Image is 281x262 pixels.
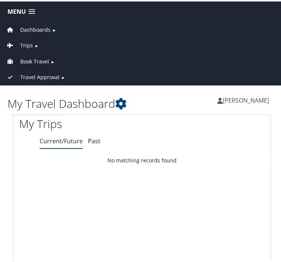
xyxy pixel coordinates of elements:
span: Dashboards [20,24,51,32]
a: Dashboards [6,25,51,32]
span: Trips [20,40,33,48]
td: No matching records found [13,152,271,166]
a: Menu [4,4,39,16]
a: Current/Future [40,135,83,144]
h1: My Trips [19,115,137,130]
span: [PERSON_NAME] [223,95,269,103]
span: Book Travel [20,56,49,64]
a: Travel Approval [6,72,59,79]
a: Past [88,135,100,144]
a: [PERSON_NAME] [217,88,277,110]
a: Book Travel [6,56,49,63]
span: ► [51,57,55,63]
h1: My Travel Dashboard [7,94,142,110]
span: Travel Approval [20,72,59,80]
span: ► [34,41,39,47]
span: ► [61,73,65,79]
span: ► [52,26,56,31]
a: Trips [6,40,33,47]
span: Menu [7,7,26,14]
